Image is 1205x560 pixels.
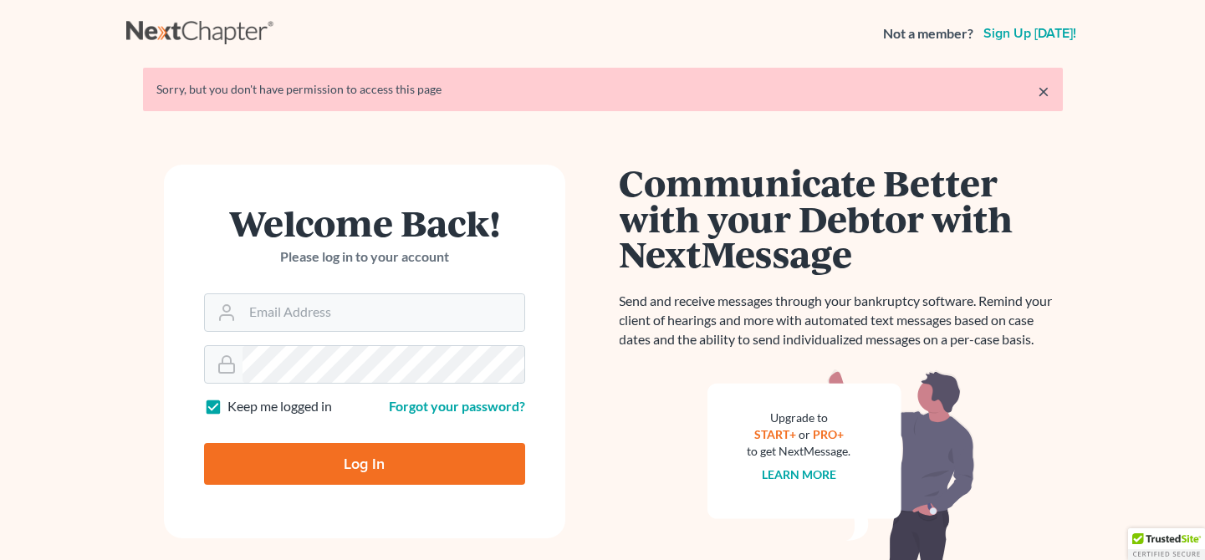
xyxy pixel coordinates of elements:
[748,410,851,426] div: Upgrade to
[980,27,1080,40] a: Sign up [DATE]!
[1128,528,1205,560] div: TrustedSite Certified
[156,81,1049,98] div: Sorry, but you don't have permission to access this page
[204,247,525,267] p: Please log in to your account
[204,443,525,485] input: Log In
[799,427,810,441] span: or
[243,294,524,331] input: Email Address
[1038,81,1049,101] a: ×
[389,398,525,414] a: Forgot your password?
[204,205,525,241] h1: Welcome Back!
[754,427,796,441] a: START+
[813,427,844,441] a: PRO+
[748,443,851,460] div: to get NextMessage.
[227,397,332,416] label: Keep me logged in
[762,467,836,481] a: Learn more
[883,24,973,43] strong: Not a member?
[620,165,1063,272] h1: Communicate Better with your Debtor with NextMessage
[620,292,1063,349] p: Send and receive messages through your bankruptcy software. Remind your client of hearings and mo...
